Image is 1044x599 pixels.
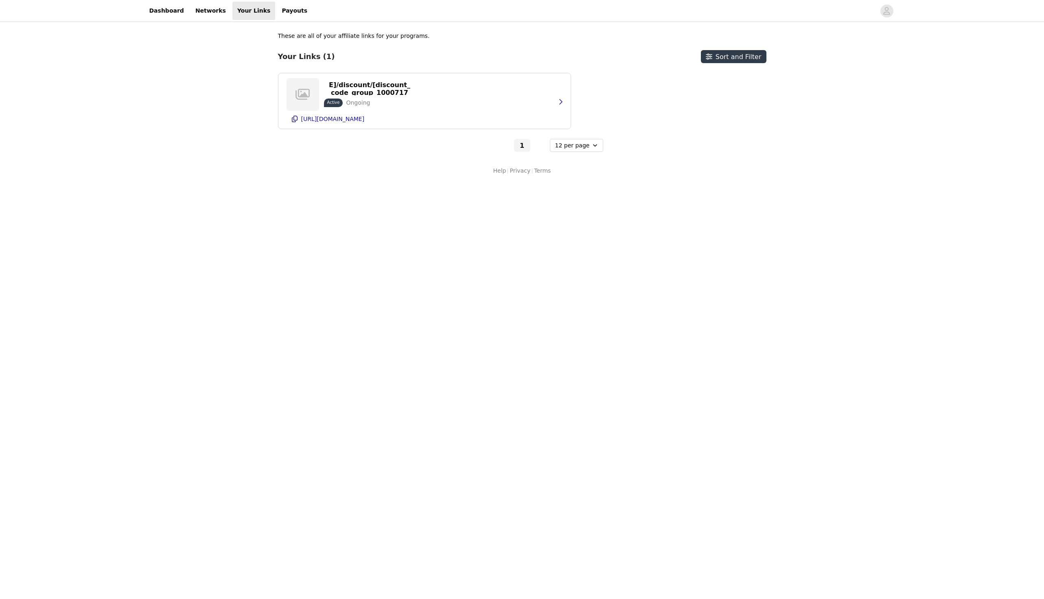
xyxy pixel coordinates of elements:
[329,73,411,104] p: https://[DOMAIN_NAME]/discount/[discount_code_group_10007173]
[493,167,506,175] a: Help
[190,2,231,20] a: Networks
[510,167,530,175] a: Privacy
[277,2,312,20] a: Payouts
[496,139,512,152] button: Go to previous page
[278,32,430,40] p: These are all of your affiliate links for your programs.
[232,2,276,20] a: Your Links
[534,167,551,175] a: Terms
[324,82,416,95] button: https://[DOMAIN_NAME]/discount/[discount_code_group_10007173]
[301,116,365,122] p: [URL][DOMAIN_NAME]
[327,99,340,105] p: Active
[514,139,530,152] button: Go To Page 1
[278,52,335,61] h3: Your Links (1)
[287,112,562,125] button: [URL][DOMAIN_NAME]
[701,50,766,63] button: Sort and Filter
[144,2,189,20] a: Dashboard
[883,4,891,18] div: avatar
[346,99,370,107] p: Ongoing
[532,139,548,152] button: Go to next page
